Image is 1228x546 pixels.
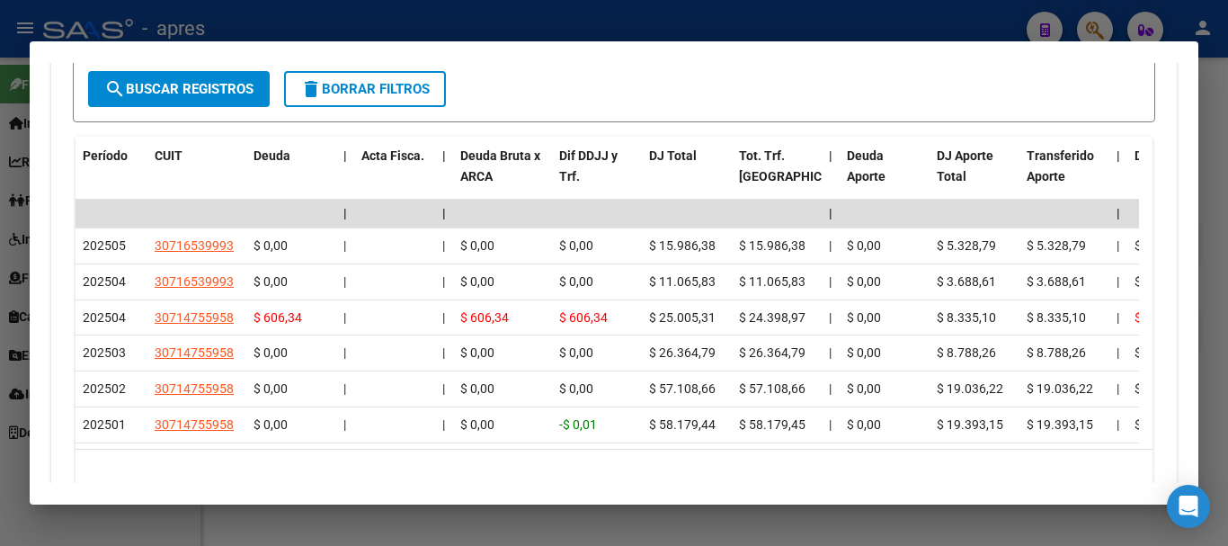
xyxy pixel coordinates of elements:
[649,345,716,360] span: $ 26.364,79
[343,417,346,432] span: |
[829,206,832,220] span: |
[83,310,126,325] span: 202504
[1027,238,1086,253] span: $ 5.328,79
[829,417,832,432] span: |
[354,137,435,216] datatable-header-cell: Acta Fisca.
[829,148,832,163] span: |
[739,274,805,289] span: $ 11.065,83
[300,81,430,97] span: Borrar Filtros
[300,78,322,100] mat-icon: delete
[559,274,593,289] span: $ 0,00
[460,274,494,289] span: $ 0,00
[442,206,446,220] span: |
[83,345,126,360] span: 202503
[442,148,446,163] span: |
[847,345,881,360] span: $ 0,00
[1027,310,1086,325] span: $ 8.335,10
[88,71,270,107] button: Buscar Registros
[1117,148,1120,163] span: |
[829,345,832,360] span: |
[829,310,832,325] span: |
[104,78,126,100] mat-icon: search
[1027,148,1094,183] span: Transferido Aporte
[1027,417,1093,432] span: $ 19.393,15
[559,148,618,183] span: Dif DDJJ y Trf.
[435,137,453,216] datatable-header-cell: |
[847,417,881,432] span: $ 0,00
[1135,310,1183,325] span: $ 606,34
[1117,345,1119,360] span: |
[840,137,930,216] datatable-header-cell: Deuda Aporte
[1027,381,1093,396] span: $ 19.036,22
[739,345,805,360] span: $ 26.364,79
[930,137,1019,216] datatable-header-cell: DJ Aporte Total
[343,148,347,163] span: |
[460,148,540,183] span: Deuda Bruta x ARCA
[343,274,346,289] span: |
[155,345,234,360] span: 30714755958
[847,381,881,396] span: $ 0,00
[739,238,805,253] span: $ 15.986,38
[460,345,494,360] span: $ 0,00
[552,137,642,216] datatable-header-cell: Dif DDJJ y Trf.
[1135,381,1169,396] span: $ 0,00
[739,417,805,432] span: $ 58.179,45
[822,137,840,216] datatable-header-cell: |
[1135,274,1169,289] span: $ 0,00
[83,148,128,163] span: Período
[361,148,424,163] span: Acta Fisca.
[442,345,445,360] span: |
[847,310,881,325] span: $ 0,00
[559,345,593,360] span: $ 0,00
[1117,238,1119,253] span: |
[343,310,346,325] span: |
[937,274,996,289] span: $ 3.688,61
[937,381,1003,396] span: $ 19.036,22
[829,238,832,253] span: |
[1019,137,1109,216] datatable-header-cell: Transferido Aporte
[155,417,234,432] span: 30714755958
[246,137,336,216] datatable-header-cell: Deuda
[254,381,288,396] span: $ 0,00
[937,148,993,183] span: DJ Aporte Total
[155,274,234,289] span: 30716539993
[76,137,147,216] datatable-header-cell: Período
[104,81,254,97] span: Buscar Registros
[559,381,593,396] span: $ 0,00
[1117,310,1119,325] span: |
[937,417,1003,432] span: $ 19.393,15
[642,137,732,216] datatable-header-cell: DJ Total
[460,238,494,253] span: $ 0,00
[155,238,234,253] span: 30716539993
[343,345,346,360] span: |
[649,381,716,396] span: $ 57.108,66
[155,148,182,163] span: CUIT
[155,381,234,396] span: 30714755958
[739,148,861,183] span: Tot. Trf. [GEOGRAPHIC_DATA]
[343,206,347,220] span: |
[1027,345,1086,360] span: $ 8.788,26
[284,71,446,107] button: Borrar Filtros
[1167,485,1210,528] div: Open Intercom Messenger
[155,310,234,325] span: 30714755958
[1135,148,1208,163] span: Deuda Contr.
[937,310,996,325] span: $ 8.335,10
[442,381,445,396] span: |
[1117,206,1120,220] span: |
[460,381,494,396] span: $ 0,00
[254,345,288,360] span: $ 0,00
[442,417,445,432] span: |
[254,274,288,289] span: $ 0,00
[460,417,494,432] span: $ 0,00
[1135,417,1169,432] span: $ 0,00
[937,345,996,360] span: $ 8.788,26
[649,238,716,253] span: $ 15.986,38
[649,274,716,289] span: $ 11.065,83
[254,238,288,253] span: $ 0,00
[829,381,832,396] span: |
[559,238,593,253] span: $ 0,00
[847,148,885,183] span: Deuda Aporte
[336,137,354,216] datatable-header-cell: |
[83,238,126,253] span: 202505
[1109,137,1127,216] datatable-header-cell: |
